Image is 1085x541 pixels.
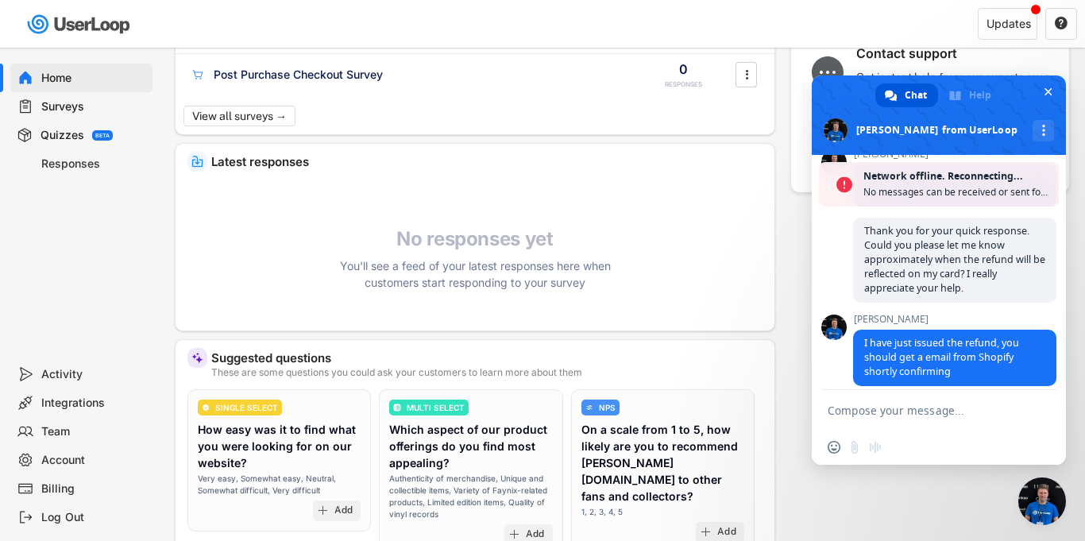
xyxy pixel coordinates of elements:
[1018,477,1066,525] div: Close chat
[581,421,744,504] div: On a scale from 1 to 5, how likely are you to recommend [PERSON_NAME][DOMAIN_NAME] to other fans ...
[41,453,146,468] div: Account
[41,71,146,86] div: Home
[191,156,203,168] img: IncomingMajor.svg
[853,314,1056,325] span: [PERSON_NAME]
[332,257,618,291] div: You'll see a feed of your latest responses here when customers start responding to your survey
[183,106,295,126] button: View all surveys →
[526,528,545,541] div: Add
[875,83,938,107] div: Chat
[202,404,210,412] img: CircleTickMinorWhite.svg
[856,70,1055,99] div: Get instant help from our experts over live chat
[1054,17,1068,31] button: 
[332,227,618,251] h4: No responses yet
[41,510,146,525] div: Log Out
[828,441,840,454] span: Insert an emoji
[864,224,1045,295] span: Thank you for your quick response. Could you please let me know approximately when the refund wil...
[41,424,146,439] div: Team
[679,60,688,78] div: 0
[41,367,146,382] div: Activity
[389,421,552,471] div: Which aspect of our product offerings do you find most appealing?
[393,404,401,412] img: ListMajor.svg
[856,45,1055,62] div: Contact support
[581,506,623,518] div: 1, 2, 3, 4, 5
[807,133,848,165] img: QuestionMarkInverseMajor.svg
[745,66,748,83] text: 
[211,156,763,168] div: Latest responses
[41,481,146,497] div: Billing
[41,128,84,143] div: Quizzes
[905,83,927,107] span: Chat
[215,404,278,412] div: SINGLE SELECT
[864,336,1019,378] span: I have just issued the refund, you should get a email from Shopify shortly confirming
[665,80,702,89] div: RESPONSES
[807,56,848,88] img: ChatMajor.svg
[95,133,110,138] div: BETA
[389,473,552,520] div: Authenticity of merchandise, Unique and collectible items, Variety of Faynix-related products, Li...
[1040,83,1056,100] span: Close chat
[211,368,763,377] div: These are some questions you could ask your customers to learn more about them
[334,504,353,517] div: Add
[198,421,361,471] div: How easy was it to find what you were looking for on our website?
[739,63,755,87] button: 
[191,352,203,364] img: MagicMajor%20%28Purple%29.svg
[41,99,146,114] div: Surveys
[198,473,361,497] div: Very easy, Somewhat easy, Neutral, Somewhat difficult, Very difficult
[41,396,146,411] div: Integrations
[1055,16,1068,30] text: 
[214,67,383,83] div: Post Purchase Checkout Survey
[24,8,136,41] img: userloop-logo-01.svg
[863,168,1051,184] span: Network offline. Reconnecting...
[599,404,616,412] div: NPS
[717,526,736,539] div: Add
[41,157,146,172] div: Responses
[987,18,1031,29] div: Updates
[1033,120,1054,141] div: More channels
[407,404,465,412] div: MULTI SELECT
[828,404,1015,418] textarea: Compose your message...
[863,184,1051,200] span: No messages can be received or sent for now.
[211,352,763,364] div: Suggested questions
[585,404,593,412] img: AdjustIcon.svg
